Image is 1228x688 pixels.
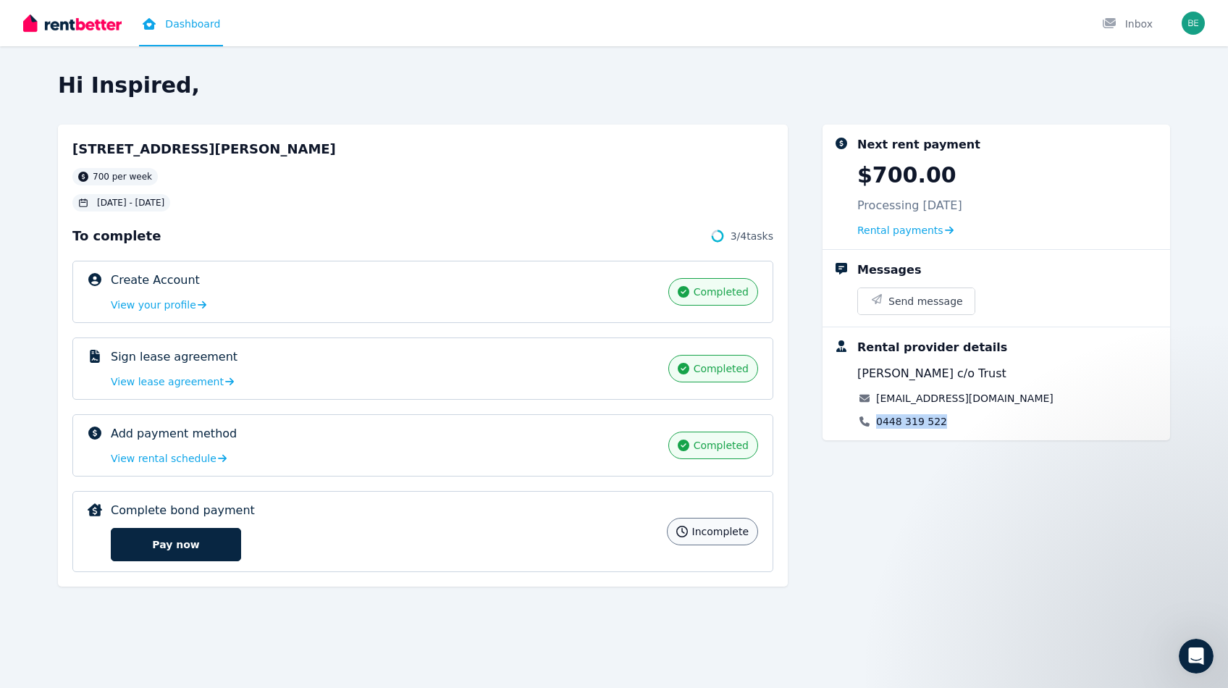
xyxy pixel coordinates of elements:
a: View your profile [111,298,206,312]
button: Pay now [111,528,241,561]
button: Send message [858,288,975,314]
div: Rental provider details [857,339,1007,356]
p: Sign lease agreement [111,348,237,366]
span: View rental schedule [111,451,216,466]
img: Complete bond payment [88,503,102,516]
span: incomplete [692,524,749,539]
img: Inspired Living QLD [1182,12,1205,35]
span: completed [694,361,749,376]
span: View lease agreement [111,374,224,389]
a: View lease agreement [111,374,234,389]
span: completed [694,285,749,299]
p: Complete bond payment [111,502,255,519]
span: [DATE] - [DATE] [97,197,164,209]
a: [EMAIL_ADDRESS][DOMAIN_NAME] [876,391,1054,406]
span: [PERSON_NAME] c/o Trust [857,365,1006,382]
div: Messages [857,261,921,279]
span: 700 per week [93,171,152,183]
iframe: Intercom live chat [1179,639,1214,674]
span: To complete [72,226,161,246]
a: View rental schedule [111,451,227,466]
h2: Hi Inspired, [58,72,1170,98]
span: Rental payments [857,223,943,238]
span: View your profile [111,298,196,312]
p: Add payment method [111,425,237,442]
span: Send message [888,294,963,309]
h2: [STREET_ADDRESS][PERSON_NAME] [72,139,336,159]
a: 0448 319 522 [876,414,947,429]
div: Next rent payment [857,136,980,154]
p: $700.00 [857,162,956,188]
div: Inbox [1102,17,1153,31]
span: 3 / 4 tasks [731,229,773,243]
p: Create Account [111,272,200,289]
a: Rental payments [857,223,954,238]
img: RentBetter [23,12,122,34]
span: completed [694,438,749,453]
p: Processing [DATE] [857,197,962,214]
